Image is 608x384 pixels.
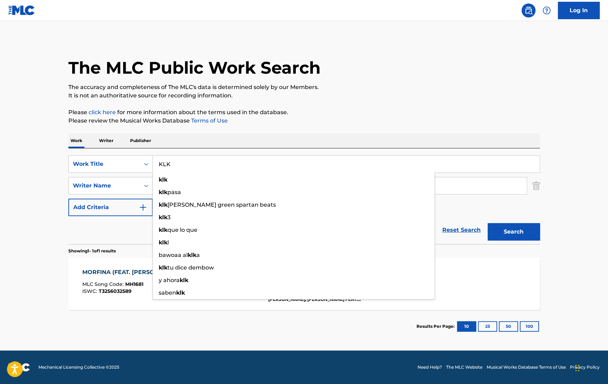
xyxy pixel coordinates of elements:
[499,321,518,332] button: 50
[418,364,442,370] a: Need Help?
[542,6,551,15] img: help
[159,201,167,208] strong: klk
[159,277,180,283] span: y ahora
[487,364,566,370] a: Musical Works Database Terms of Use
[38,364,119,370] span: Mechanical Licensing Collective © 2025
[68,57,321,78] h1: The MLC Public Work Search
[159,239,167,246] strong: klk
[139,203,147,212] img: 9d2ae6d4665cec9f34b9.svg
[68,108,540,117] p: Please for more information about the terms used in the database.
[8,5,35,15] img: MLC Logo
[176,289,185,296] strong: klk
[558,2,600,19] a: Log In
[573,350,608,384] iframe: Chat Widget
[8,363,30,371] img: logo
[99,288,132,294] span: T3256032589
[488,223,540,241] button: Search
[524,6,533,15] img: search
[521,3,535,17] a: Public Search
[540,3,554,17] div: Help
[73,182,136,190] div: Writer Name
[68,248,116,254] p: Showing 1 - 1 of 1 results
[68,83,540,91] p: The accuracy and completeness of The MLC's data is determined solely by our Members.
[159,176,167,183] strong: klk
[167,239,169,246] span: l
[167,214,171,221] span: 3
[532,177,540,194] img: Delete Criterion
[520,321,539,332] button: 100
[159,252,188,258] span: bawoaa al
[82,288,99,294] span: ISWC :
[439,222,484,238] a: Reset Search
[570,364,600,370] a: Privacy Policy
[188,252,196,258] strong: klk
[68,117,540,125] p: Please review the Musical Works Database
[73,160,136,168] div: Work Title
[575,357,579,378] div: Drag
[478,321,497,332] button: 25
[128,133,153,148] p: Publisher
[97,133,115,148] p: Writer
[416,323,456,330] p: Results Per Page:
[82,281,125,287] span: MLC Song Code :
[167,227,197,233] span: que lo que
[159,227,167,233] strong: klk
[167,264,214,271] span: tu dice dembow
[125,281,143,287] span: MH1681
[68,199,153,216] button: Add Criteria
[190,117,228,124] a: Terms of Use
[446,364,482,370] a: The MLC Website
[180,277,188,283] strong: klk
[68,258,540,310] a: MORFINA (FEAT. [PERSON_NAME])MLC Song Code:MH1681ISWC:T3256032589Writers (8)[PERSON_NAME], [PERSO...
[167,189,181,195] span: pasa
[196,252,200,258] span: a
[159,264,167,271] strong: klk
[167,201,276,208] span: [PERSON_NAME] green spartan beats
[159,214,167,221] strong: klk
[457,321,476,332] button: 10
[89,109,116,116] a: click here
[68,155,540,244] form: Search Form
[159,289,176,296] span: saben
[68,91,540,100] p: It is not an authoritative source for recording information.
[159,189,167,195] strong: klk
[82,268,187,276] div: MORFINA (FEAT. [PERSON_NAME])
[68,133,84,148] p: Work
